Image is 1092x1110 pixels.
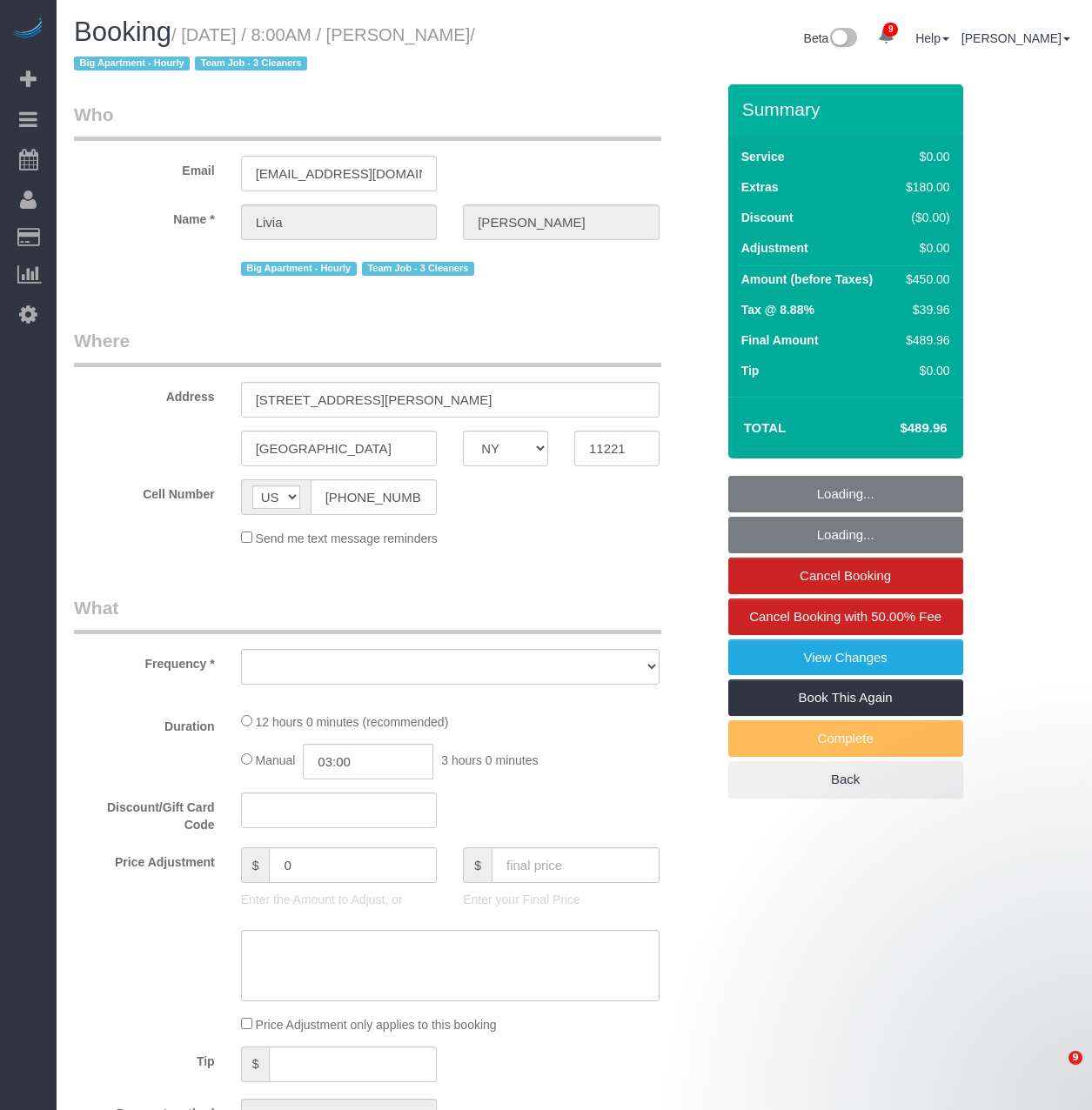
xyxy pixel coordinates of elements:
[728,761,963,798] a: Back
[899,209,949,226] div: ($0.00)
[61,204,228,228] label: Name *
[1069,1051,1082,1065] span: 9
[61,156,228,179] label: Email
[728,679,963,716] a: Book This Again
[728,598,963,635] a: Cancel Booking with 50.00% Fee
[195,57,307,70] span: Team Job - 3 Cleaners
[899,239,949,257] div: $0.00
[741,301,814,318] label: Tax @ 8.88%
[10,17,45,42] img: Automaid Logo
[828,28,857,50] img: New interface
[741,148,785,165] label: Service
[241,1046,270,1082] span: $
[256,753,296,767] span: Manual
[241,847,270,883] span: $
[915,31,949,45] a: Help
[741,209,794,226] label: Discount
[74,25,475,74] small: / [DATE] / 8:00AM / [PERSON_NAME]
[741,178,779,196] label: Extras
[74,328,661,367] legend: Where
[74,595,661,634] legend: What
[899,301,949,318] div: $39.96
[74,102,661,141] legend: Who
[241,204,438,240] input: First Name
[311,479,438,515] input: Cell Number
[61,712,228,735] label: Duration
[256,1018,497,1032] span: Price Adjustment only applies to this booking
[869,17,903,56] a: 9
[463,204,660,240] input: Last Name
[492,847,660,883] input: final price
[61,649,228,672] label: Frequency *
[749,609,941,624] span: Cancel Booking with 50.00% Fee
[256,715,449,729] span: 12 hours 0 minutes (recommended)
[883,23,898,37] span: 9
[741,331,819,349] label: Final Amount
[804,31,858,45] a: Beta
[574,431,660,466] input: Zip Code
[256,532,438,545] span: Send me text message reminders
[741,239,808,257] label: Adjustment
[74,25,475,74] span: /
[1033,1051,1075,1093] iframe: Intercom live chat
[61,479,228,503] label: Cell Number
[61,847,228,871] label: Price Adjustment
[362,262,474,276] span: Team Job - 3 Cleaners
[728,639,963,676] a: View Changes
[441,753,538,767] span: 3 hours 0 minutes
[741,362,760,379] label: Tip
[61,792,228,833] label: Discount/Gift Card Code
[463,847,492,883] span: $
[61,382,228,405] label: Address
[899,271,949,288] div: $450.00
[74,17,171,47] span: Booking
[742,99,955,119] h3: Summary
[241,156,438,191] input: Email
[61,1046,228,1070] label: Tip
[744,420,787,435] strong: Total
[899,331,949,349] div: $489.96
[463,891,660,908] p: Enter your Final Price
[741,271,873,288] label: Amount (before Taxes)
[728,558,963,594] a: Cancel Booking
[241,262,357,276] span: Big Apartment - Hourly
[899,148,949,165] div: $0.00
[241,431,438,466] input: City
[74,57,190,70] span: Big Apartment - Hourly
[847,421,947,436] h4: $489.96
[899,362,949,379] div: $0.00
[961,31,1070,45] a: [PERSON_NAME]
[241,891,438,908] p: Enter the Amount to Adjust, or
[899,178,949,196] div: $180.00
